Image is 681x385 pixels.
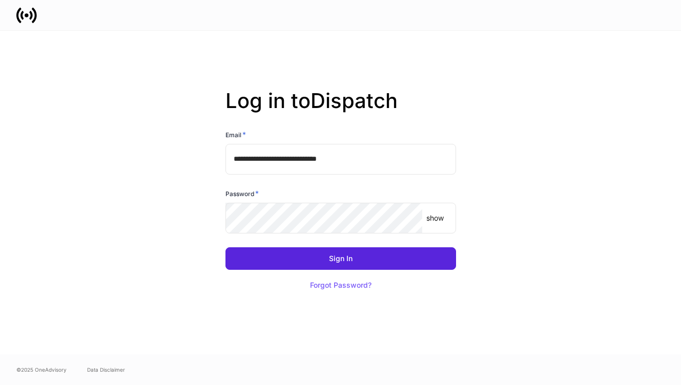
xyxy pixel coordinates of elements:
[426,213,444,223] p: show
[225,188,259,199] h6: Password
[297,274,384,296] button: Forgot Password?
[16,366,67,374] span: © 2025 OneAdvisory
[329,255,353,262] div: Sign In
[310,282,372,289] div: Forgot Password?
[225,130,246,140] h6: Email
[87,366,125,374] a: Data Disclaimer
[225,89,456,130] h2: Log in to Dispatch
[225,247,456,270] button: Sign In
